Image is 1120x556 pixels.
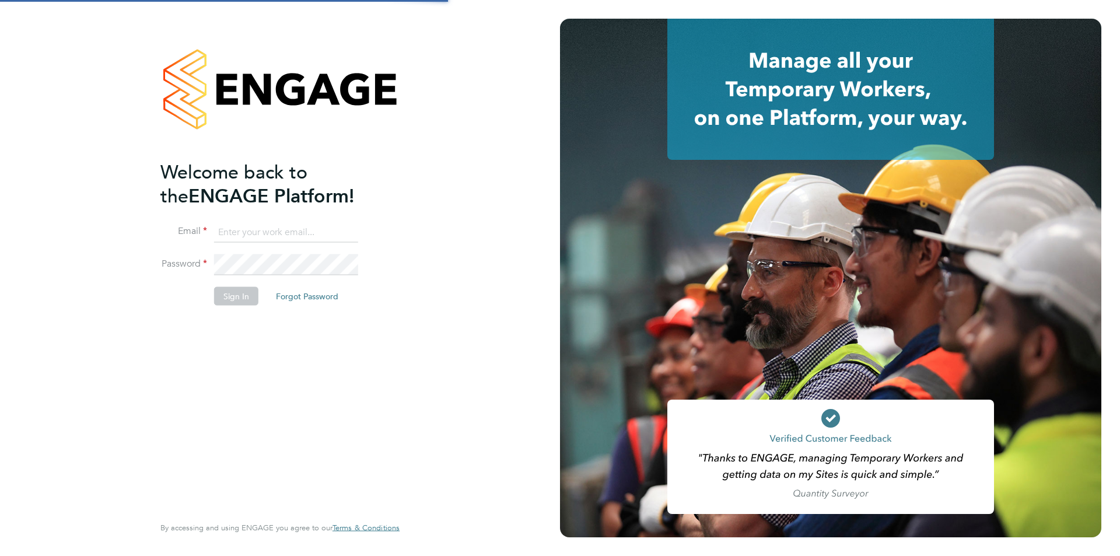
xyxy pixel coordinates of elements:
span: By accessing and using ENGAGE you agree to our [160,523,400,533]
button: Sign In [214,287,258,306]
button: Forgot Password [267,287,348,306]
a: Terms & Conditions [332,523,400,533]
span: Welcome back to the [160,160,307,207]
label: Email [160,225,207,237]
label: Password [160,258,207,270]
input: Enter your work email... [214,222,358,243]
h2: ENGAGE Platform! [160,160,388,208]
